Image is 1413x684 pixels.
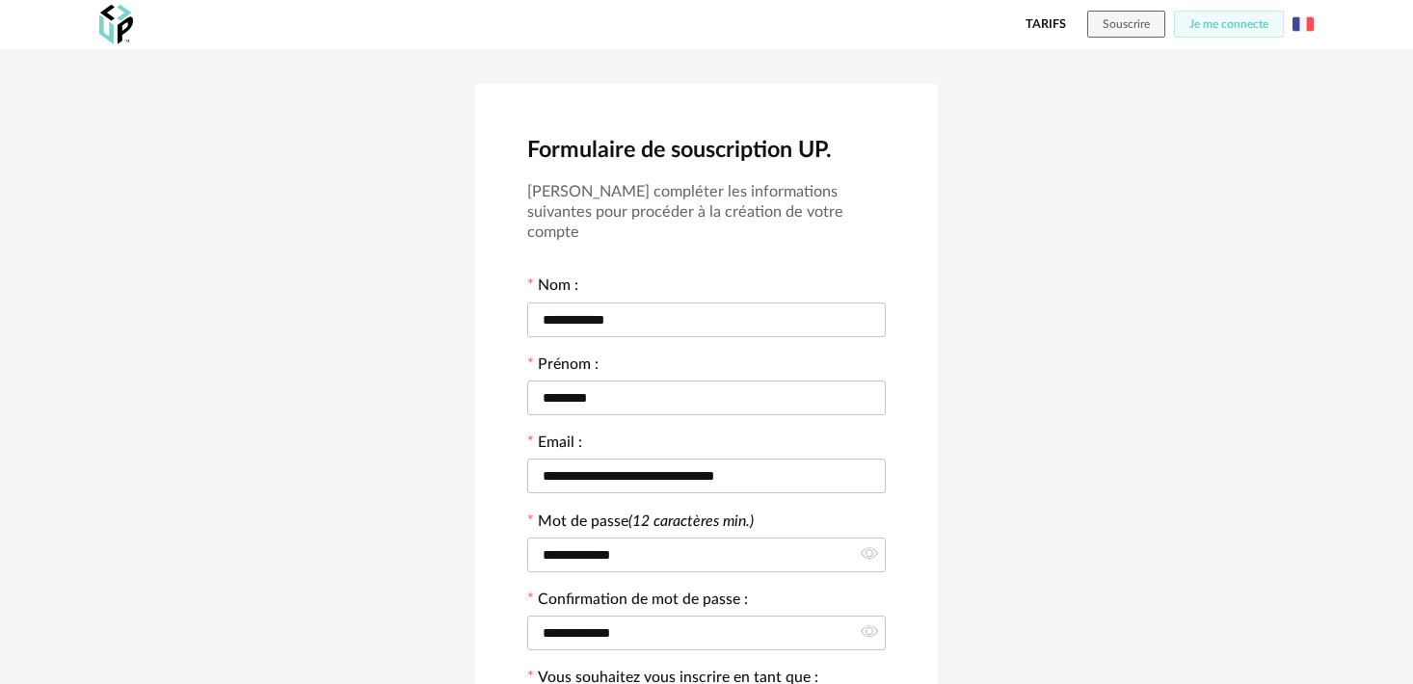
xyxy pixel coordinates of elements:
button: Souscrire [1087,11,1165,38]
h3: [PERSON_NAME] compléter les informations suivantes pour procéder à la création de votre compte [527,182,886,243]
label: Nom : [527,278,578,298]
h2: Formulaire de souscription UP. [527,136,886,165]
label: Confirmation de mot de passe : [527,592,748,612]
i: (12 caractères min.) [628,513,754,529]
img: fr [1293,13,1314,35]
button: Je me connecte [1174,11,1284,38]
label: Prénom : [527,357,599,377]
a: Tarifs [1026,11,1066,38]
span: Je me connecte [1189,18,1268,30]
label: Mot de passe [538,513,754,529]
img: OXP [99,5,133,44]
label: Email : [527,435,582,455]
span: Souscrire [1103,18,1150,30]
